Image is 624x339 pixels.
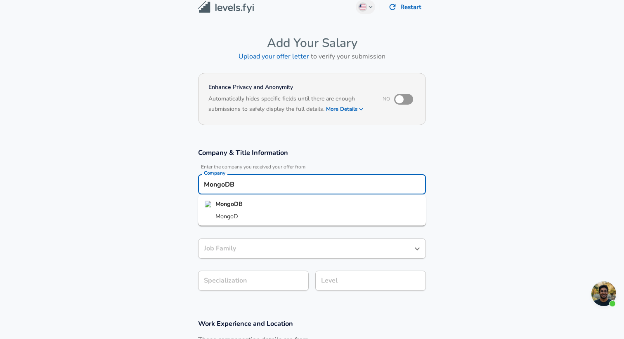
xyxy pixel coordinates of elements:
[198,148,426,157] h3: Company & Title Information
[591,281,616,306] div: Open chat
[205,201,212,207] img: mongodb.com
[319,274,422,287] input: L3
[411,243,423,255] button: Open
[198,35,426,51] h4: Add Your Salary
[215,212,238,220] span: MongoD
[383,96,390,102] span: No
[202,242,410,255] input: Software Engineer
[208,94,371,115] h6: Automatically hides specific fields until there are enough submissions to safely display the full...
[204,171,225,175] label: Company
[198,51,426,62] h6: to verify your submission
[198,1,254,14] img: Levels.fyi
[198,164,426,170] span: Enter the company you received your offer from
[198,271,309,291] input: Specialization
[239,52,309,61] a: Upload your offer letter
[326,103,364,115] button: More Details
[215,200,243,208] strong: MongoDB
[208,83,371,91] h4: Enhance Privacy and Anonymity
[359,4,366,10] img: English (US)
[198,319,426,328] h3: Work Experience and Location
[202,178,422,191] input: Google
